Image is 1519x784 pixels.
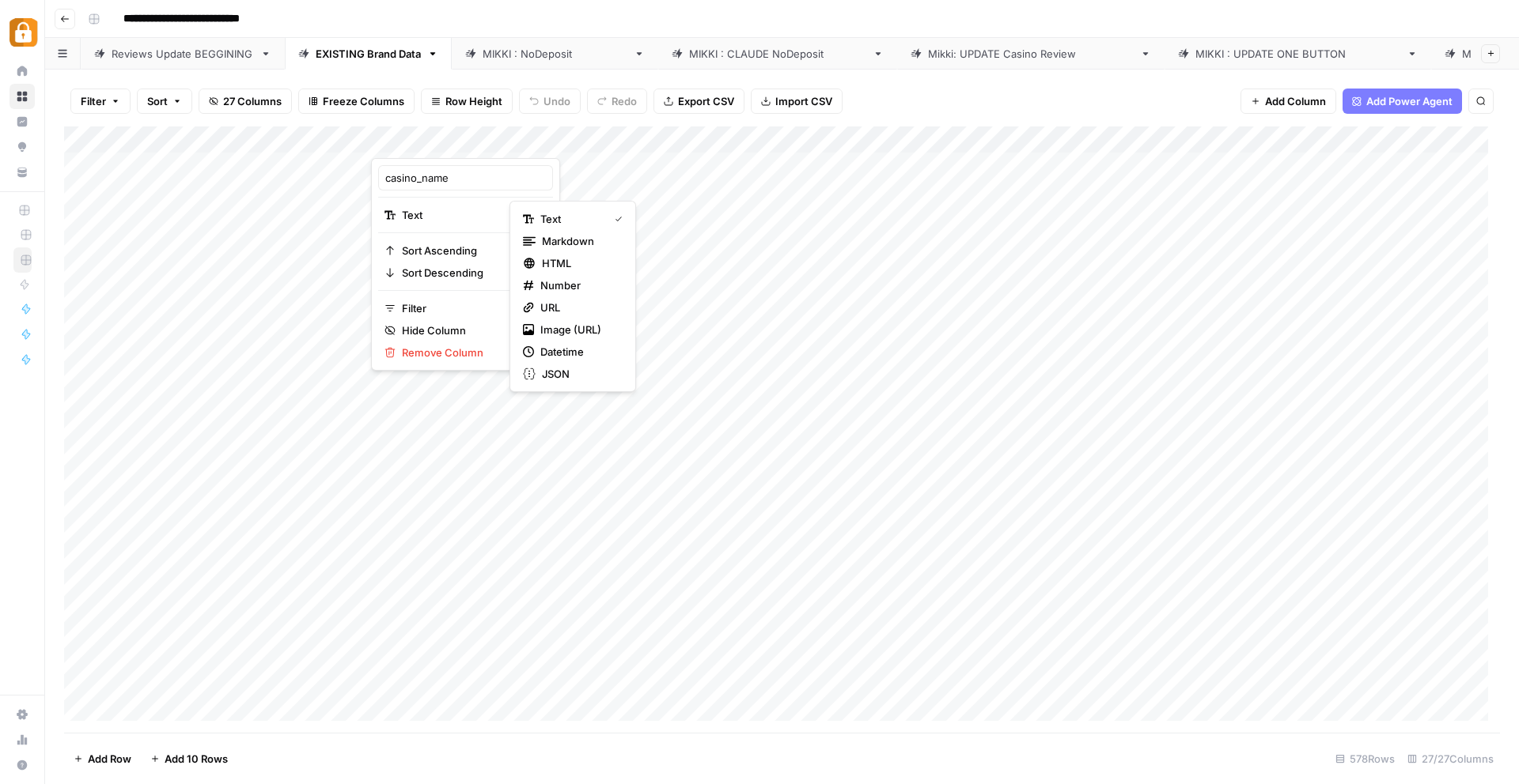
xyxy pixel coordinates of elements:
span: JSON [542,366,616,382]
span: Number [540,277,616,293]
span: Markdown [542,233,616,249]
span: URL [540,300,616,315]
span: HTML [542,255,616,271]
span: Text [540,211,602,227]
span: Datetime [540,344,616,360]
span: Text [402,207,525,223]
span: Image (URL) [540,322,616,337]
